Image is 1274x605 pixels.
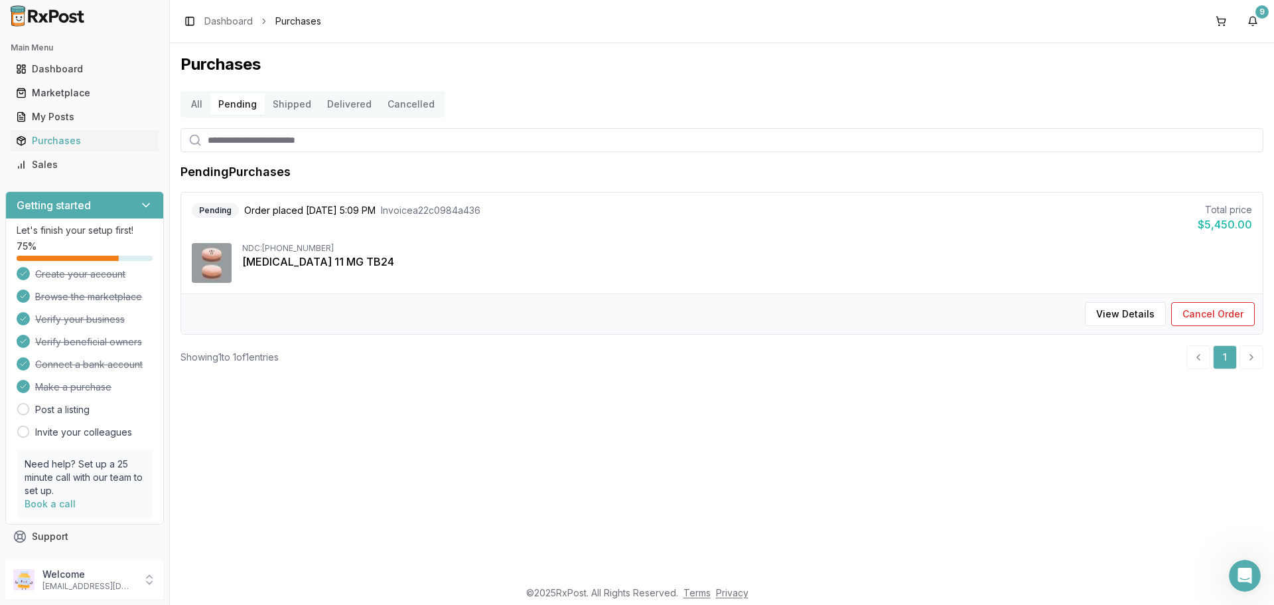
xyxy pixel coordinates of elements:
[35,381,111,394] span: Make a purchase
[244,204,376,217] span: Order placed [DATE] 5:09 PM
[35,426,132,439] a: Invite your colleagues
[210,94,265,115] button: Pending
[1229,560,1261,592] iframe: Intercom live chat
[17,240,36,253] span: 75 %
[11,57,159,81] a: Dashboard
[16,134,153,147] div: Purchases
[17,197,91,213] h3: Getting started
[11,43,159,53] h2: Main Menu
[180,163,291,181] h1: Pending Purchases
[380,94,443,115] button: Cancelled
[35,313,125,326] span: Verify your business
[35,290,142,303] span: Browse the marketplace
[11,153,159,177] a: Sales
[180,351,279,364] div: Showing 1 to 1 of 1 entries
[180,54,1263,75] h1: Purchases
[25,458,145,497] p: Need help? Set up a 25 minute call with our team to set up.
[16,62,153,76] div: Dashboard
[42,581,135,592] p: [EMAIL_ADDRESS][DOMAIN_NAME]
[17,224,153,237] p: Let's finish your setup first!
[192,203,239,218] div: Pending
[1186,345,1263,369] nav: pagination
[683,587,711,598] a: Terms
[35,403,90,416] a: Post a listing
[204,15,253,28] a: Dashboard
[5,106,164,128] button: My Posts
[1198,203,1252,216] div: Total price
[265,94,319,115] button: Shipped
[1198,216,1252,232] div: $5,450.00
[1255,5,1269,19] div: 9
[13,569,35,590] img: User avatar
[5,58,164,80] button: Dashboard
[381,204,480,217] span: Invoice a22c0984a436
[5,82,164,104] button: Marketplace
[16,158,153,171] div: Sales
[1171,302,1255,326] button: Cancel Order
[35,268,125,281] span: Create your account
[319,94,380,115] button: Delivered
[32,554,77,567] span: Feedback
[204,15,321,28] nav: breadcrumb
[35,358,143,371] span: Connect a bank account
[183,94,210,115] button: All
[16,86,153,100] div: Marketplace
[192,243,232,283] img: Xeljanz XR 11 MG TB24
[42,568,135,581] p: Welcome
[5,525,164,549] button: Support
[5,130,164,151] button: Purchases
[716,587,748,598] a: Privacy
[25,498,76,509] a: Book a call
[5,154,164,175] button: Sales
[1242,11,1263,32] button: 9
[11,81,159,105] a: Marketplace
[35,335,142,349] span: Verify beneficial owners
[11,105,159,129] a: My Posts
[242,243,1252,254] div: NDC: [PHONE_NUMBER]
[1213,345,1237,369] a: 1
[242,254,1252,270] div: [MEDICAL_DATA] 11 MG TB24
[5,549,164,572] button: Feedback
[11,129,159,153] a: Purchases
[5,5,90,27] img: RxPost Logo
[16,110,153,124] div: My Posts
[275,15,321,28] span: Purchases
[1085,302,1166,326] button: View Details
